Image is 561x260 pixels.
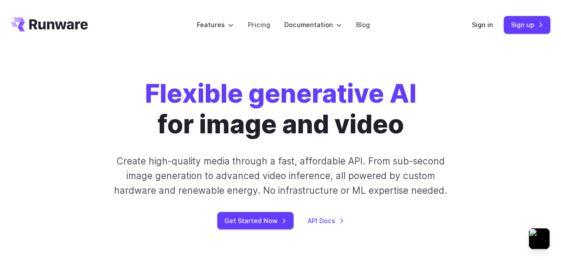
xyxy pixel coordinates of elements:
[284,20,342,30] label: Documentation
[504,16,550,33] a: Sign up
[11,17,88,32] a: Go to /
[356,20,370,30] a: Blog
[108,154,453,198] p: Create high-quality media through a fast, affordable API. From sub-second image generation to adv...
[248,20,270,30] a: Pricing
[145,78,416,109] strong: Flexible generative AI
[217,212,294,229] a: Get Started Now
[472,20,493,30] a: Sign in
[308,216,344,226] a: API Docs
[145,78,416,140] h1: for image and video
[197,20,234,30] label: Features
